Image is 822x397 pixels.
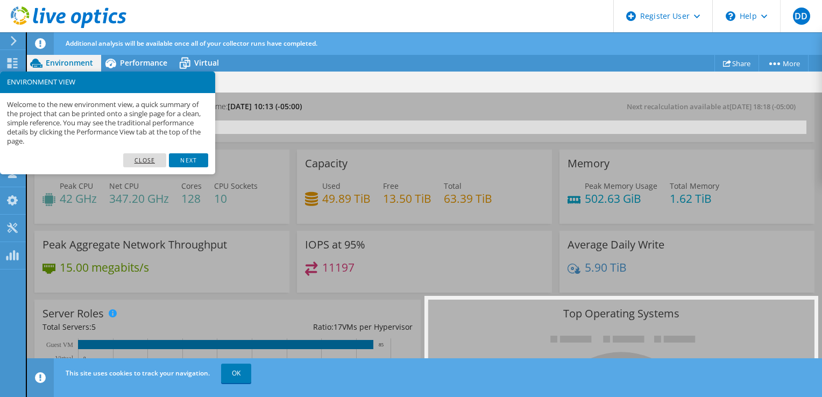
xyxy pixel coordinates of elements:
[120,58,167,68] span: Performance
[759,55,809,72] a: More
[123,153,167,167] a: Close
[194,58,219,68] span: Virtual
[66,368,210,378] span: This site uses cookies to track your navigation.
[7,100,208,146] p: Welcome to the new environment view, a quick summary of the project that can be printed onto a si...
[714,55,759,72] a: Share
[66,39,317,48] span: Additional analysis will be available once all of your collector runs have completed.
[726,11,735,21] svg: \n
[221,364,251,383] a: OK
[793,8,810,25] span: DD
[169,153,208,167] a: Next
[46,58,93,68] span: Environment
[7,79,208,86] h3: ENVIRONMENT VIEW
